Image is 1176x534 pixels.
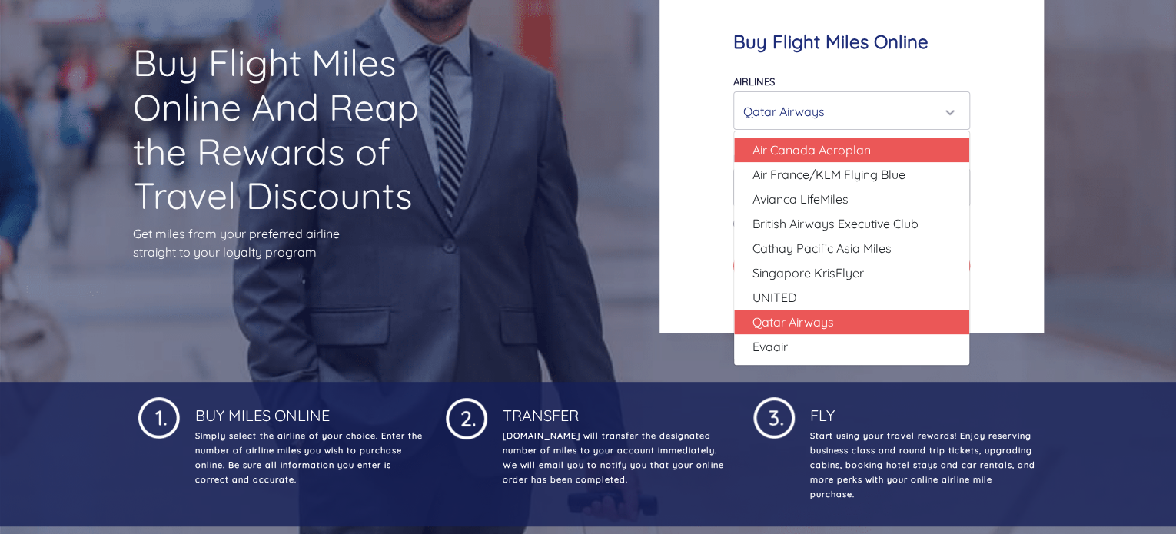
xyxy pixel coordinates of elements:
[138,394,180,439] img: 1
[192,429,423,487] p: Simply select the airline of your choice. Enter the number of airline miles you wish to purchase ...
[133,41,456,217] h1: Buy Flight Miles Online And Reap the Rewards of Travel Discounts
[752,239,892,257] span: Cathay Pacific Asia Miles
[192,394,423,425] h4: Buy Miles Online
[753,394,795,439] img: 1
[752,165,905,184] span: Air France/KLM Flying Blue
[133,224,456,261] p: Get miles from your preferred airline straight to your loyalty program
[752,313,834,331] span: Qatar Airways
[807,394,1038,425] h4: Fly
[752,141,871,159] span: Air Canada Aeroplan
[752,214,919,233] span: British Airways Executive Club
[752,190,849,208] span: Avianca LifeMiles
[500,394,730,425] h4: Transfer
[743,97,951,126] div: Qatar Airways
[752,337,788,356] span: Evaair
[733,75,775,88] label: Airlines
[446,394,487,439] img: 1
[733,91,970,130] button: Qatar Airways
[733,31,970,53] h4: Buy Flight Miles Online
[500,429,730,487] p: [DOMAIN_NAME] will transfer the designated number of miles to your account immediately. We will e...
[807,429,1038,502] p: Start using your travel rewards! Enjoy reserving business class and round trip tickets, upgrading...
[752,288,797,307] span: UNITED
[752,264,864,282] span: Singapore KrisFlyer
